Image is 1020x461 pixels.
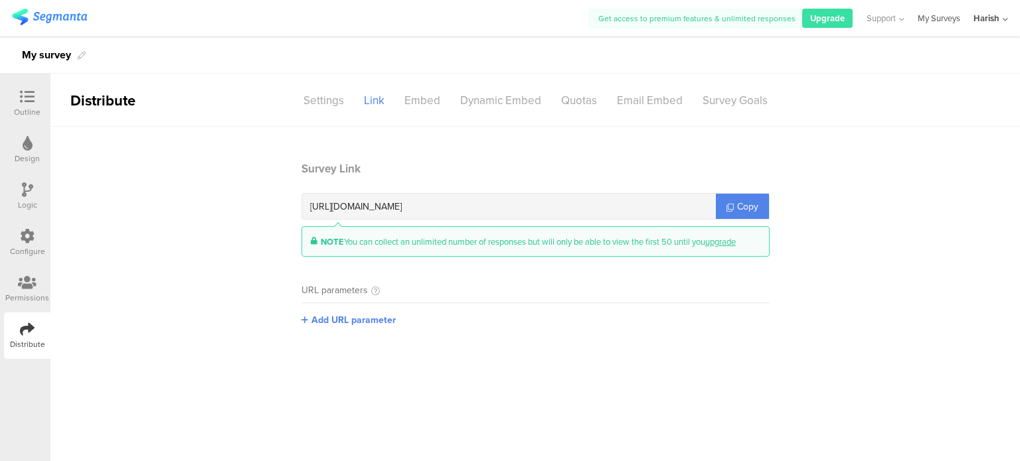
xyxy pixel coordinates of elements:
[12,9,87,25] img: segmanta logo
[14,106,41,118] div: Outline
[294,89,354,112] div: Settings
[310,200,402,214] span: [URL][DOMAIN_NAME]
[15,153,40,165] div: Design
[705,235,736,248] u: upgrade
[394,89,450,112] div: Embed
[311,313,396,327] span: Add URL parameter
[737,200,758,214] span: Copy
[321,235,344,248] b: NOTE
[22,44,71,66] div: My survey
[10,245,45,257] div: Configure
[810,12,845,25] span: Upgrade
[50,90,203,111] div: Distribute
[974,12,999,25] div: Harish
[607,89,693,112] div: Email Embed
[354,89,394,112] div: Link
[301,161,770,177] header: Survey Link
[18,199,37,211] div: Logic
[598,13,796,25] span: Get access to premium features & unlimited responses
[867,12,896,25] span: Support
[10,338,45,350] div: Distribute
[301,313,396,327] button: Add URL parameter
[321,235,736,248] div: You can collect an unlimited number of responses but will only be able to view the first 50 until...
[450,89,551,112] div: Dynamic Embed
[693,89,778,112] div: Survey Goals
[301,283,368,297] div: URL parameters
[5,292,49,304] div: Permissions
[551,89,607,112] div: Quotas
